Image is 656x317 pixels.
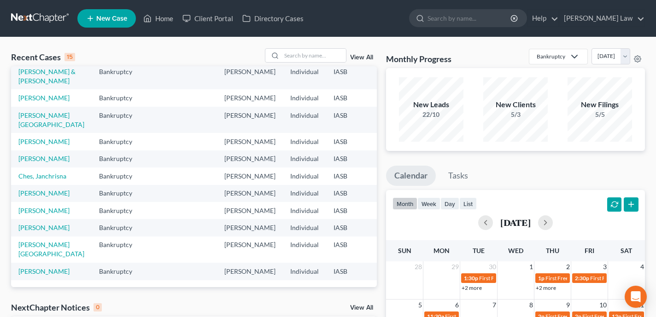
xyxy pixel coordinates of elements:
span: Wed [508,247,523,254]
span: Thu [546,247,559,254]
a: View All [350,305,373,311]
td: 7 [371,185,417,202]
div: 5/5 [568,110,632,119]
td: 7 [371,167,417,184]
a: Calendar [386,166,436,186]
span: 28 [414,261,423,272]
button: week [417,197,440,210]
td: IASB [326,185,371,202]
span: 1:30p [464,275,478,282]
td: IASB [326,150,371,167]
td: Bankruptcy [92,219,149,236]
td: IASB [326,89,371,106]
td: Individual [283,63,326,89]
div: New Filings [568,99,632,110]
td: IASB [326,133,371,150]
td: 7 [371,133,417,150]
span: Sat [621,247,632,254]
h2: [DATE] [500,218,531,227]
td: 7 [371,202,417,219]
span: 5 [417,300,423,311]
td: IASB [326,263,371,280]
a: [PERSON_NAME] [18,94,70,102]
td: Individual [283,219,326,236]
td: [PERSON_NAME] [217,63,283,89]
td: 7 [371,107,417,133]
a: Client Portal [178,10,238,27]
span: Mon [433,247,450,254]
a: Tasks [440,166,476,186]
td: [PERSON_NAME] [217,263,283,280]
td: 7 [371,236,417,263]
a: [PERSON_NAME] [18,155,70,162]
td: Individual [283,107,326,133]
td: 7 [371,89,417,106]
td: [PERSON_NAME] [217,167,283,184]
span: 2 [565,261,571,272]
td: Individual [283,263,326,280]
td: [PERSON_NAME] [217,89,283,106]
a: [PERSON_NAME] [18,207,70,214]
td: IASB [326,63,371,89]
td: Individual [283,236,326,263]
input: Search by name... [428,10,512,27]
td: [PERSON_NAME] [217,185,283,202]
a: [PERSON_NAME] [18,189,70,197]
span: Sun [398,247,411,254]
div: 22/10 [399,110,463,119]
span: 6 [454,300,460,311]
div: 5/3 [483,110,548,119]
a: +2 more [536,284,556,291]
a: [PERSON_NAME] [18,224,70,231]
div: New Leads [399,99,463,110]
td: Bankruptcy [92,63,149,89]
span: 30 [488,261,497,272]
td: Bankruptcy [92,150,149,167]
a: [PERSON_NAME][GEOGRAPHIC_DATA] [18,241,84,258]
td: [PERSON_NAME] [217,107,283,133]
a: Ches, Janchrisna [18,172,66,180]
span: Fri [585,247,594,254]
a: +2 more [462,284,482,291]
span: 4 [639,261,645,272]
td: 7 [371,150,417,167]
a: [PERSON_NAME][GEOGRAPHIC_DATA] [18,111,84,128]
a: View All [350,54,373,61]
td: Bankruptcy [92,263,149,280]
td: Bankruptcy [92,236,149,263]
td: Individual [283,150,326,167]
td: Bankruptcy [92,89,149,106]
div: Bankruptcy [537,52,565,60]
a: Help [527,10,558,27]
span: 2:30p [575,275,589,282]
div: Recent Cases [11,52,75,63]
td: [PERSON_NAME] [217,150,283,167]
a: [PERSON_NAME] & [PERSON_NAME] [18,68,76,85]
a: [PERSON_NAME] [18,138,70,145]
td: IASB [326,219,371,236]
td: IASB [326,107,371,133]
td: Individual [283,89,326,106]
button: list [459,197,477,210]
td: [PERSON_NAME] [217,219,283,236]
td: Individual [283,185,326,202]
td: IASB [326,202,371,219]
span: 7 [492,300,497,311]
a: [PERSON_NAME] [18,267,70,275]
a: [PERSON_NAME] Law [559,10,644,27]
td: Individual [283,133,326,150]
span: 8 [528,300,534,311]
input: Search by name... [281,49,346,62]
h3: Monthly Progress [386,53,451,64]
td: 7 [371,263,417,280]
span: 9 [565,300,571,311]
div: 0 [94,303,102,311]
span: 1p [538,275,545,282]
td: 7 [371,63,417,89]
span: 10 [598,300,608,311]
div: New Clients [483,99,548,110]
span: 29 [451,261,460,272]
td: Bankruptcy [92,133,149,150]
td: [PERSON_NAME] [217,133,283,150]
span: 3 [602,261,608,272]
